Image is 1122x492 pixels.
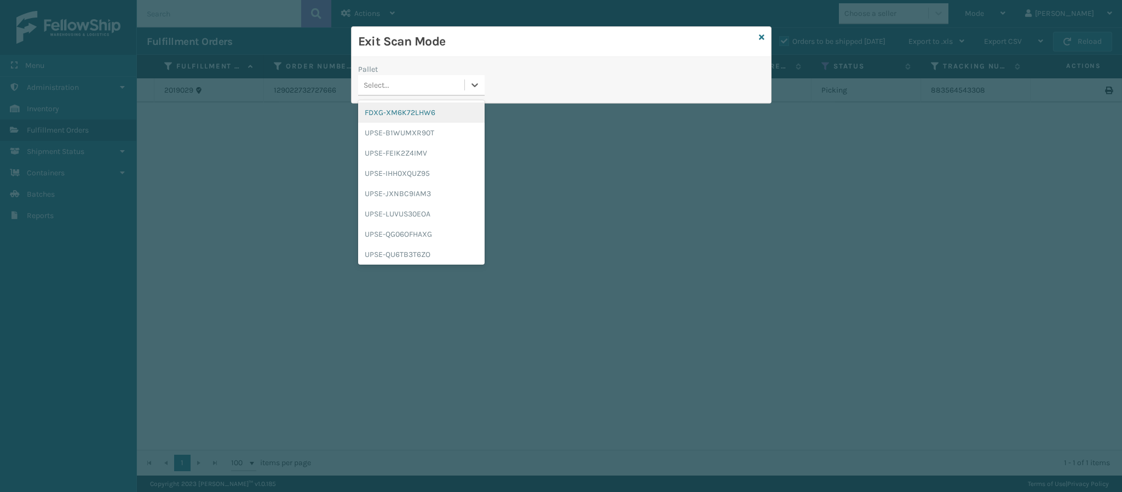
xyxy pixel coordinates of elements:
div: UPSE-QG06OFHAXG [358,224,485,244]
h3: Exit Scan Mode [358,33,755,50]
label: Pallet [358,64,378,75]
div: Select... [364,79,389,91]
div: FDXG-XM6K72LHW6 [358,102,485,123]
div: UPSE-IHH0XQUZ95 [358,163,485,184]
div: UPSE-LUVUS30EOA [358,204,485,224]
div: UPSE-QU6TB3T6ZO [358,244,485,265]
div: UPSE-FEIK2Z4IMV [358,143,485,163]
div: UPSE-JXNBC9IAM3 [358,184,485,204]
div: UPSE-B1WUMXR90T [358,123,485,143]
